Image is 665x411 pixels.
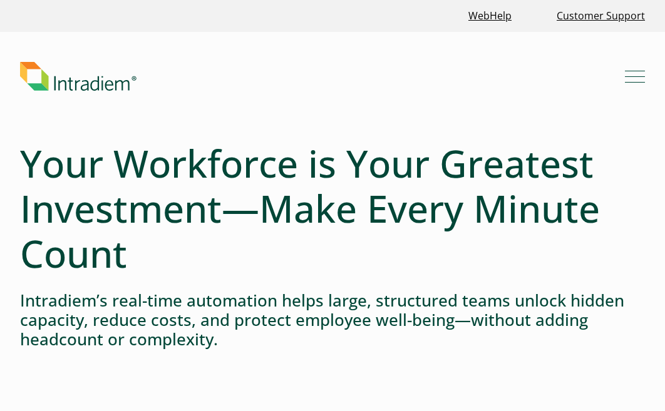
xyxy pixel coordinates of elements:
a: Link opens in a new window [463,3,517,29]
img: Intradiem [20,62,137,91]
button: Mobile Navigation Button [625,66,645,86]
a: Customer Support [552,3,650,29]
h1: Your Workforce is Your Greatest Investment—Make Every Minute Count [20,141,645,276]
a: Link to homepage of Intradiem [20,62,625,91]
h4: Intradiem’s real-time automation helps large, structured teams unlock hidden capacity, reduce cos... [20,291,645,350]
